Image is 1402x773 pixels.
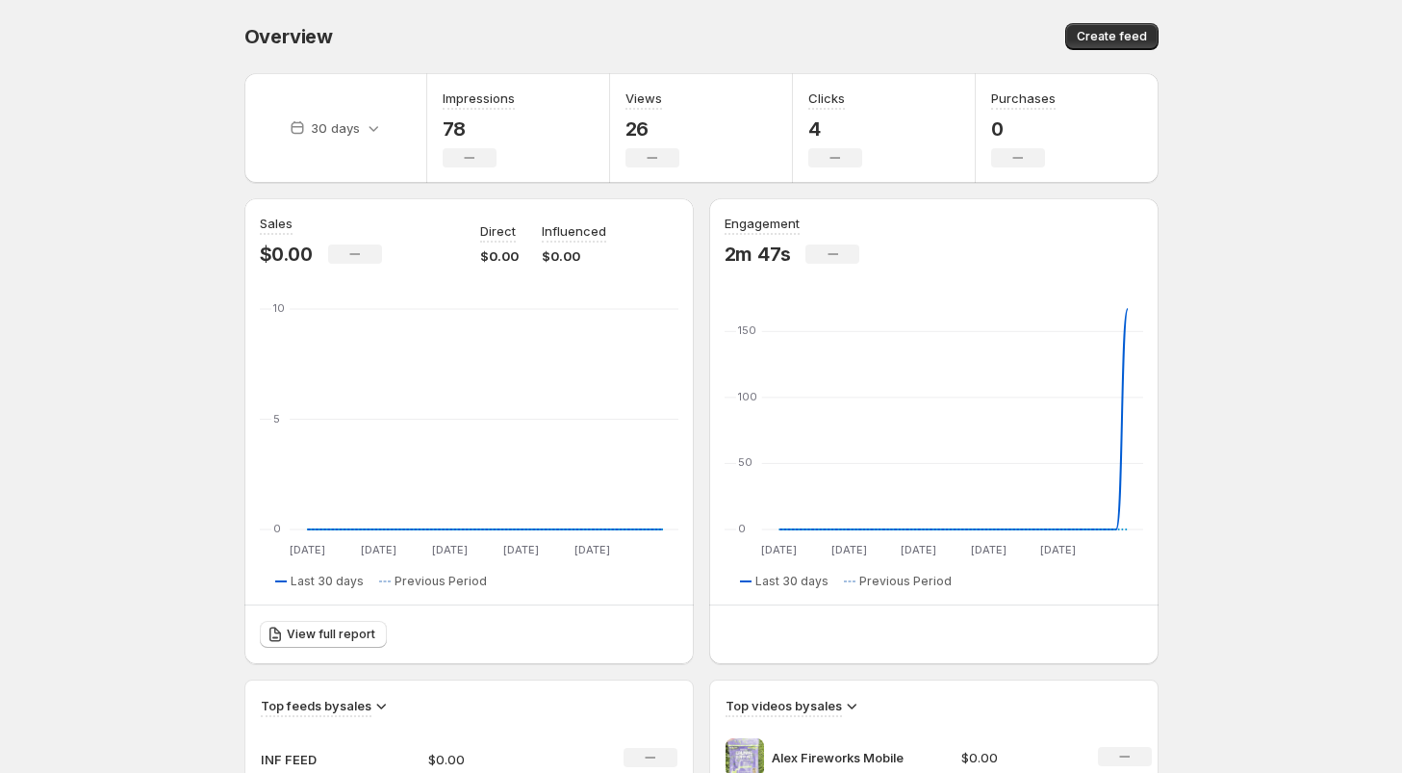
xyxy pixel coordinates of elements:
[428,750,565,769] p: $0.00
[291,574,364,589] span: Last 30 days
[273,301,285,315] text: 10
[260,214,293,233] h3: Sales
[859,574,952,589] span: Previous Period
[542,221,606,241] p: Influenced
[808,117,862,141] p: 4
[738,323,756,337] text: 150
[443,117,515,141] p: 78
[261,696,371,715] h3: Top feeds by sales
[260,621,387,648] a: View full report
[991,89,1056,108] h3: Purchases
[1077,29,1147,44] span: Create feed
[991,117,1056,141] p: 0
[261,750,357,769] p: INF FEED
[961,748,1075,767] p: $0.00
[738,522,746,535] text: 0
[360,543,395,556] text: [DATE]
[502,543,538,556] text: [DATE]
[480,246,519,266] p: $0.00
[726,696,842,715] h3: Top videos by sales
[725,214,800,233] h3: Engagement
[273,522,281,535] text: 0
[625,89,662,108] h3: Views
[431,543,467,556] text: [DATE]
[311,118,360,138] p: 30 days
[289,543,324,556] text: [DATE]
[970,543,1006,556] text: [DATE]
[1040,543,1076,556] text: [DATE]
[542,246,606,266] p: $0.00
[443,89,515,108] h3: Impressions
[725,243,791,266] p: 2m 47s
[830,543,866,556] text: [DATE]
[244,25,333,48] span: Overview
[761,543,797,556] text: [DATE]
[738,455,752,469] text: 50
[574,543,609,556] text: [DATE]
[1065,23,1159,50] button: Create feed
[287,627,375,642] span: View full report
[901,543,936,556] text: [DATE]
[273,412,280,425] text: 5
[808,89,845,108] h3: Clicks
[755,574,828,589] span: Last 30 days
[625,117,679,141] p: 26
[738,390,757,403] text: 100
[772,748,916,767] p: Alex Fireworks Mobile
[260,243,313,266] p: $0.00
[480,221,516,241] p: Direct
[395,574,487,589] span: Previous Period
